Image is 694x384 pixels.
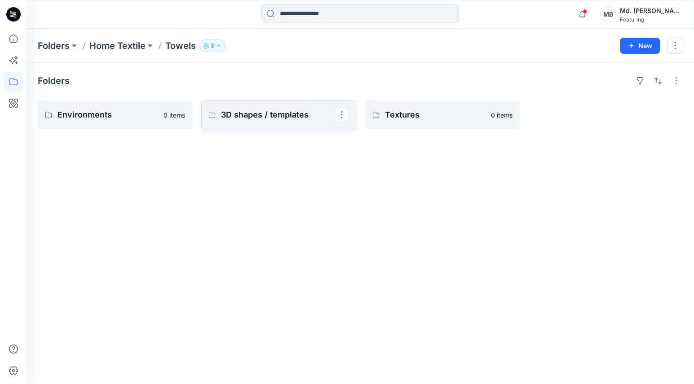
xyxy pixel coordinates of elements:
a: Home Textile [89,39,146,52]
div: MB [600,6,616,22]
p: 3 [211,41,214,51]
button: New [620,38,660,54]
button: 3 [199,39,225,52]
div: Featuring [620,16,683,23]
p: 3D shapes / templates [221,109,334,121]
h4: Folders [38,75,70,86]
a: 3D shapes / templates [201,100,356,129]
a: Environments0 items [38,100,192,129]
p: Textures [385,109,486,121]
p: 0 items [164,110,185,120]
p: Towels [165,39,196,52]
p: Environments [57,109,158,121]
div: Md. [PERSON_NAME] [620,5,683,16]
a: Folders [38,39,70,52]
p: 0 items [491,110,513,120]
a: Textures0 items [365,100,520,129]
